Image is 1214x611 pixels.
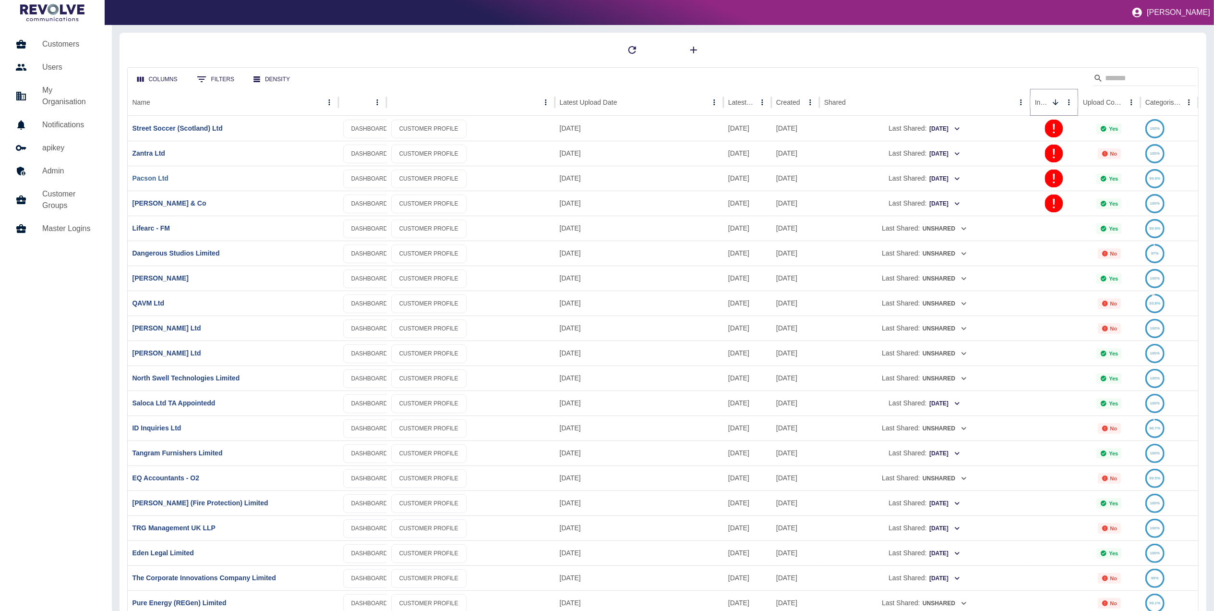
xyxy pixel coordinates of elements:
a: DASHBOARD [343,569,396,588]
p: No [1110,151,1118,157]
button: Unshared [922,271,968,286]
div: 04 Mar 2025 [771,465,819,490]
a: DASHBOARD [343,195,396,213]
a: CUSTOMER PROFILE [391,269,467,288]
p: No [1110,575,1118,581]
h5: Customers [42,38,96,50]
a: DASHBOARD [343,494,396,513]
div: Not all required reports for this customer were uploaded for the latest usage month. [1098,523,1121,534]
a: DASHBOARD [343,419,396,438]
button: Unshared [922,296,968,311]
text: 100% [1150,326,1160,330]
button: [DATE] [929,496,961,511]
button: Unshared [922,421,968,436]
a: CUSTOMER PROFILE [391,544,467,563]
p: No [1110,476,1118,481]
button: Created column menu [804,96,817,109]
button: [DATE] [929,122,961,136]
h5: Notifications [42,119,96,131]
h5: My Organisation [42,85,96,108]
p: No [1110,301,1118,306]
h5: apikey [42,142,96,154]
div: 05 Jun 2025 [771,316,819,341]
a: CUSTOMER PROFILE [391,419,467,438]
div: Not all required reports for this customer were uploaded for the latest usage month. [1098,148,1121,159]
p: No [1110,426,1118,431]
p: Yes [1109,501,1118,506]
a: Saloca Ltd TA Appointedd [132,399,216,407]
a: CUSTOMER PROFILE [391,519,467,538]
a: CUSTOMER PROFILE [391,244,467,263]
div: 31 Aug 2025 [723,241,771,266]
div: 19 Feb 2025 [771,490,819,515]
div: 18 Dec 2024 [771,565,819,590]
div: Not all required reports for this customer were uploaded for the latest usage month. [1098,473,1121,484]
a: DASHBOARD [343,394,396,413]
button: Latest Upload Date column menu [708,96,721,109]
a: DASHBOARD [343,444,396,463]
a: [PERSON_NAME] [132,274,189,282]
button: [DATE] [929,546,961,561]
div: Latest Upload Date [560,98,617,106]
div: 31 Jul 2025 [771,266,819,291]
a: North Swell Technologies Limited [132,374,240,382]
div: Categorised [1145,98,1181,106]
button: Name column menu [323,96,336,109]
div: Last Shared: [824,241,1025,266]
a: CUSTOMER PROFILE [391,319,467,338]
div: 05 Aug 2025 [555,116,723,141]
a: CUSTOMER PROFILE [391,195,467,213]
div: Last Shared: [824,516,1025,540]
div: 08 Apr 2025 [771,415,819,440]
button: column menu [539,96,553,109]
text: 100% [1150,126,1160,131]
div: Last Shared: [824,141,1025,166]
a: QAVM Ltd [132,299,165,307]
button: Show filters [189,70,242,89]
a: DASHBOARD [343,294,396,313]
a: CUSTOMER PROFILE [391,294,467,313]
div: Last Shared: [824,191,1025,216]
div: Last Shared: [824,441,1025,465]
button: Shared column menu [1014,96,1028,109]
button: Unshared [922,246,968,261]
div: Created [776,98,800,106]
button: [PERSON_NAME] [1128,3,1214,22]
div: Not all required reports for this customer were uploaded for the latest usage month. [1098,298,1121,309]
div: 14 Aug 2025 [555,540,723,565]
a: My Organisation [8,79,104,113]
a: Master Logins [8,217,104,240]
text: 93.8% [1150,301,1161,305]
button: [DATE] [929,571,961,586]
a: DASHBOARD [343,519,396,538]
img: Logo [20,4,84,21]
div: 20 Feb 2024 [771,116,819,141]
div: 18 Apr 2025 [771,391,819,415]
div: 15 May 2025 [771,341,819,366]
p: No [1110,600,1118,606]
a: CUSTOMER PROFILE [391,220,467,238]
div: Last Shared: [824,366,1025,391]
text: 100% [1150,151,1160,156]
div: 31 Aug 2025 [723,465,771,490]
div: Last Shared: [824,216,1025,241]
div: 07 Aug 2025 [555,341,723,366]
a: Dangerous Studios Limited [132,249,220,257]
div: 15 Jun 2023 [771,191,819,216]
div: 21 Aug 2025 [771,216,819,241]
div: 07 May 2025 [771,366,819,391]
a: apikey [8,136,104,159]
div: Latest Usage [728,98,755,106]
div: Last Shared: [824,416,1025,440]
button: Unshared [922,471,968,486]
a: DASHBOARD [343,170,396,188]
text: 99.5% [1150,476,1161,480]
div: 03 Aug 2025 [723,341,771,366]
p: Yes [1109,176,1118,182]
div: 08 Sep 2025 [555,440,723,465]
text: 99.1% [1150,601,1161,605]
a: CUSTOMER PROFILE [391,369,467,388]
text: 100% [1150,351,1160,355]
div: 02 Jul 2025 [723,191,771,216]
div: 30 Jul 2025 [723,116,771,141]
